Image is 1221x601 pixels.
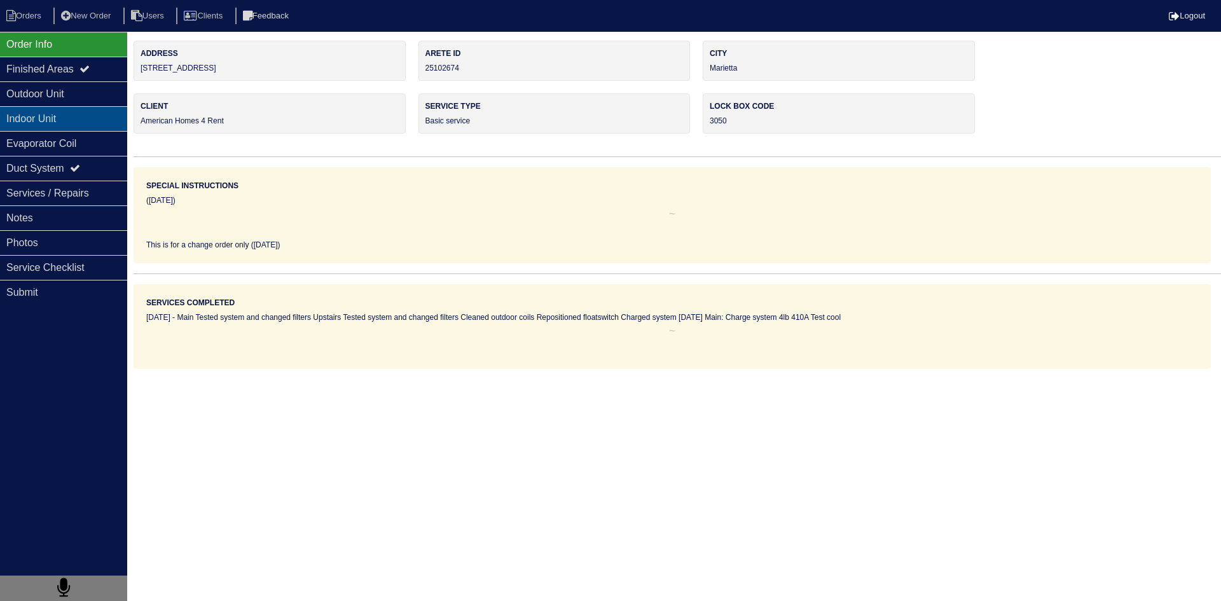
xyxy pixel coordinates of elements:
[1169,11,1205,20] a: Logout
[710,100,968,112] label: Lock box code
[134,93,406,134] div: American Homes 4 Rent
[146,312,1198,323] div: [DATE] - Main Tested system and changed filters Upstairs Tested system and changed filters Cleane...
[176,11,233,20] a: Clients
[703,41,975,81] div: Marietta
[141,100,399,112] label: Client
[425,100,684,112] label: Service Type
[134,41,406,81] div: [STREET_ADDRESS]
[141,48,399,59] label: Address
[418,93,691,134] div: Basic service
[703,93,975,134] div: 3050
[53,8,121,25] li: New Order
[146,297,235,308] label: Services Completed
[146,239,1198,251] div: This is for a change order only ([DATE])
[146,180,238,191] label: Special Instructions
[123,8,174,25] li: Users
[235,8,299,25] li: Feedback
[425,48,684,59] label: Arete ID
[53,11,121,20] a: New Order
[123,11,174,20] a: Users
[418,41,691,81] div: 25102674
[146,195,1198,206] div: ([DATE])
[710,48,968,59] label: City
[176,8,233,25] li: Clients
